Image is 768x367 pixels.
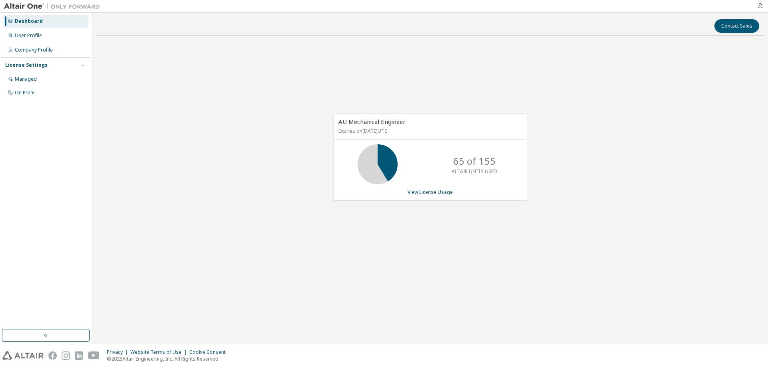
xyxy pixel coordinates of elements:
img: linkedin.svg [75,351,83,360]
img: instagram.svg [62,351,70,360]
div: License Settings [5,62,48,68]
a: View License Usage [408,189,453,195]
div: Dashboard [15,18,43,24]
button: Contact Sales [714,19,759,33]
div: Privacy [107,349,130,355]
div: User Profile [15,32,42,39]
div: Managed [15,76,37,82]
img: youtube.svg [88,351,100,360]
span: AU Mechanical Engineer [338,118,406,126]
img: facebook.svg [48,351,57,360]
img: altair_logo.svg [2,351,44,360]
div: On Prem [15,90,35,96]
p: © 2025 Altair Engineering, Inc. All Rights Reserved. [107,355,230,362]
p: ALTAIR UNITS USED [452,168,497,175]
div: Cookie Consent [189,349,230,355]
p: 65 of 155 [453,154,496,168]
div: Company Profile [15,47,53,53]
div: Website Terms of Use [130,349,189,355]
p: Expires on [DATE] UTC [338,128,520,134]
img: Altair One [4,2,104,10]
